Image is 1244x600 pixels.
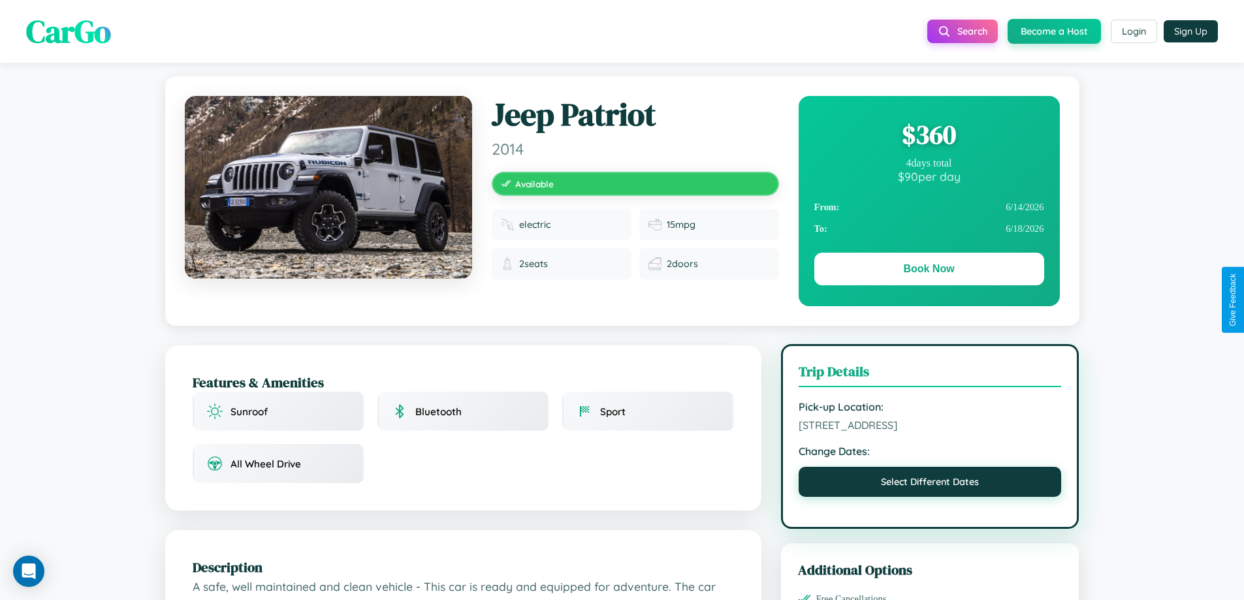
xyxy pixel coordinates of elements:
[814,157,1044,169] div: 4 days total
[799,445,1062,458] strong: Change Dates:
[799,362,1062,387] h3: Trip Details
[799,400,1062,413] strong: Pick-up Location:
[415,405,462,418] span: Bluetooth
[799,418,1062,432] span: [STREET_ADDRESS]
[492,139,779,159] span: 2014
[927,20,998,43] button: Search
[814,202,840,213] strong: From:
[648,257,662,270] img: Doors
[1111,20,1157,43] button: Login
[515,178,554,189] span: Available
[1008,19,1101,44] button: Become a Host
[600,405,626,418] span: Sport
[231,458,301,470] span: All Wheel Drive
[501,218,514,231] img: Fuel type
[667,258,698,270] span: 2 doors
[13,556,44,587] div: Open Intercom Messenger
[814,117,1044,152] div: $ 360
[814,223,827,234] strong: To:
[193,373,734,392] h2: Features & Amenities
[185,96,472,279] img: Jeep Patriot 2014
[814,253,1044,285] button: Book Now
[1228,274,1237,326] div: Give Feedback
[648,218,662,231] img: Fuel efficiency
[798,560,1062,579] h3: Additional Options
[501,257,514,270] img: Seats
[519,258,548,270] span: 2 seats
[519,219,550,230] span: electric
[193,558,734,576] h2: Description
[814,169,1044,183] div: $ 90 per day
[492,96,779,134] h1: Jeep Patriot
[799,467,1062,497] button: Select Different Dates
[814,197,1044,218] div: 6 / 14 / 2026
[667,219,695,230] span: 15 mpg
[1164,20,1218,42] button: Sign Up
[26,10,111,53] span: CarGo
[231,405,268,418] span: Sunroof
[814,218,1044,240] div: 6 / 18 / 2026
[957,25,987,37] span: Search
